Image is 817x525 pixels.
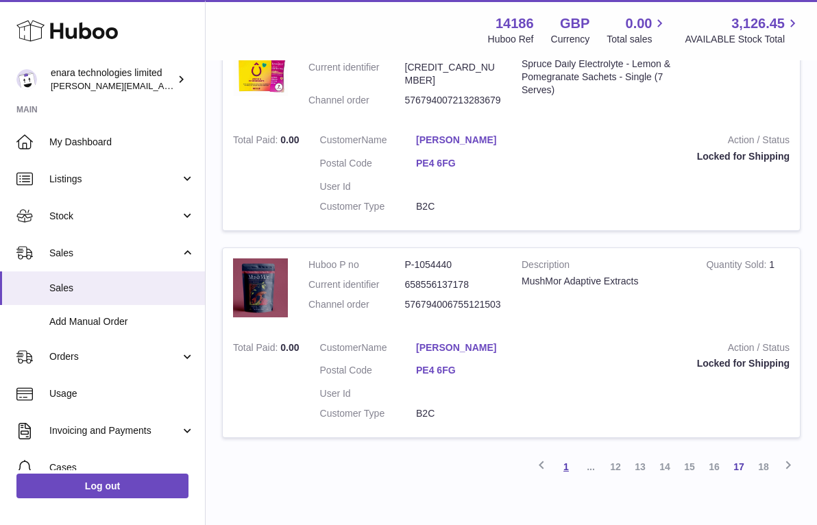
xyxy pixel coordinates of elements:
[677,454,702,479] a: 15
[496,14,534,33] strong: 14186
[49,173,180,186] span: Listings
[233,342,280,356] strong: Total Paid
[320,364,417,380] dt: Postal Code
[49,424,180,437] span: Invoicing and Payments
[320,134,362,145] span: Customer
[607,33,668,46] span: Total sales
[533,357,790,370] div: Locked for Shipping
[696,248,800,330] td: 1
[696,31,800,124] td: 1
[49,350,180,363] span: Orders
[727,454,751,479] a: 17
[405,258,502,271] dd: P-1054440
[405,298,502,311] dd: 576794006755121503
[233,134,280,149] strong: Total Paid
[308,278,405,291] dt: Current identifier
[320,157,417,173] dt: Postal Code
[233,258,288,317] img: 1755179744.jpeg
[49,210,180,223] span: Stock
[51,80,275,91] span: [PERSON_NAME][EMAIL_ADDRESS][DOMAIN_NAME]
[308,94,405,107] dt: Channel order
[233,41,288,96] img: 1747669155.jpeg
[522,58,685,97] div: Spruce Daily Electrolyte - Lemon & Pomegranate Sachets - Single (7 Serves)
[522,275,685,288] div: MushMor Adaptive Extracts
[51,66,174,93] div: enara technologies limited
[560,14,589,33] strong: GBP
[416,341,513,354] a: [PERSON_NAME]
[320,180,417,193] dt: User Id
[628,454,653,479] a: 13
[416,364,513,377] a: PE4 6FG
[320,341,417,358] dt: Name
[533,150,790,163] div: Locked for Shipping
[280,342,299,353] span: 0.00
[416,407,513,420] dd: B2C
[533,341,790,358] strong: Action / Status
[49,282,195,295] span: Sales
[533,134,790,150] strong: Action / Status
[488,33,534,46] div: Huboo Ref
[320,134,417,150] dt: Name
[702,454,727,479] a: 16
[685,14,801,46] a: 3,126.45 AVAILABLE Stock Total
[320,200,417,213] dt: Customer Type
[551,33,590,46] div: Currency
[751,454,776,479] a: 18
[416,200,513,213] dd: B2C
[416,134,513,147] a: [PERSON_NAME]
[603,454,628,479] a: 12
[706,259,769,273] strong: Quantity Sold
[308,61,405,87] dt: Current identifier
[405,94,502,107] dd: 576794007213283679
[405,278,502,291] dd: 658556137178
[405,61,502,87] dd: [CREDIT_CARD_NUMBER]
[49,387,195,400] span: Usage
[16,474,188,498] a: Log out
[49,247,180,260] span: Sales
[522,258,685,275] strong: Description
[308,298,405,311] dt: Channel order
[49,461,195,474] span: Cases
[320,342,362,353] span: Customer
[653,454,677,479] a: 14
[626,14,653,33] span: 0.00
[320,407,417,420] dt: Customer Type
[320,387,417,400] dt: User Id
[280,134,299,145] span: 0.00
[416,157,513,170] a: PE4 6FG
[731,14,785,33] span: 3,126.45
[49,136,195,149] span: My Dashboard
[578,454,603,479] span: ...
[49,315,195,328] span: Add Manual Order
[607,14,668,46] a: 0.00 Total sales
[16,69,37,90] img: Dee@enara.co
[554,454,578,479] a: 1
[685,33,801,46] span: AVAILABLE Stock Total
[308,258,405,271] dt: Huboo P no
